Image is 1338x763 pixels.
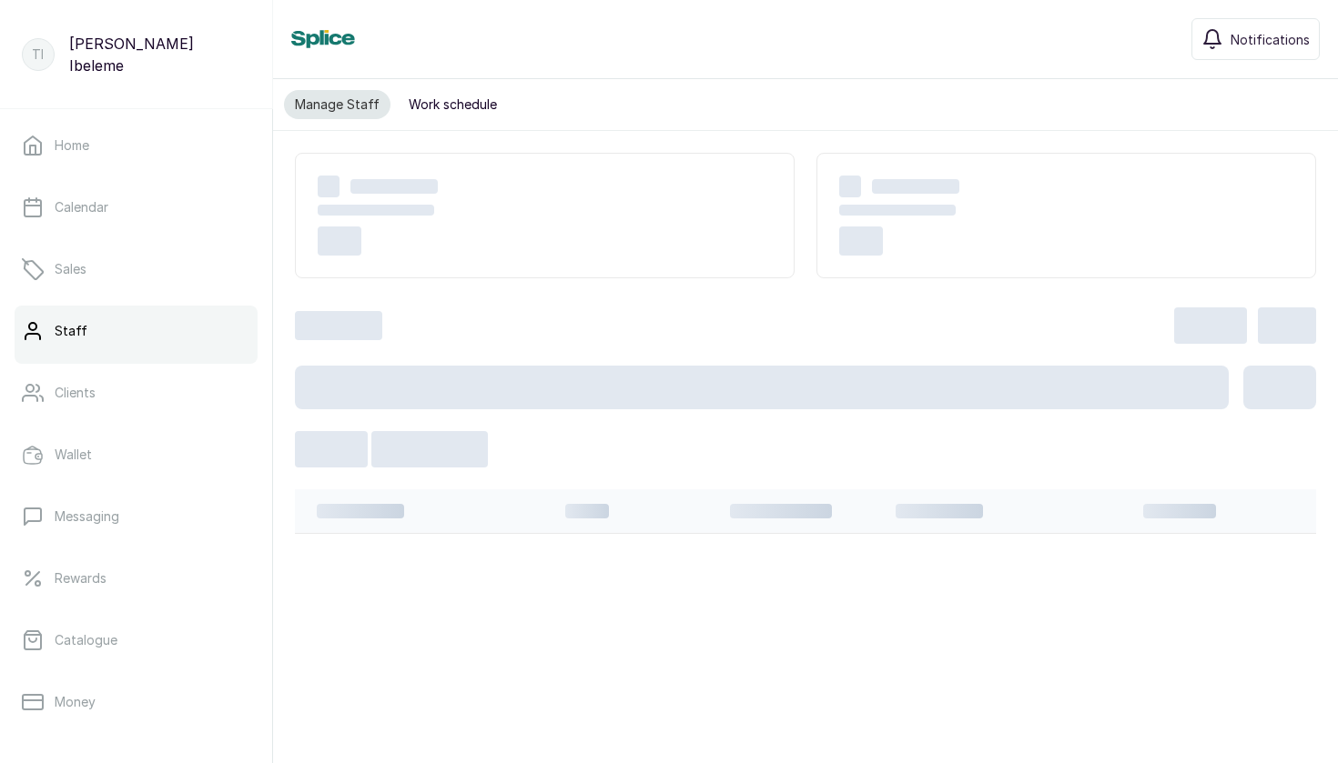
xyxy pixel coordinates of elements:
p: Wallet [55,446,92,464]
a: Home [15,120,258,171]
a: Clients [15,367,258,418]
p: Calendar [55,198,108,216]
p: Messaging [55,507,119,526]
p: TI [32,45,44,64]
a: Messaging [15,491,258,542]
p: [PERSON_NAME] Ibeleme [69,33,250,76]
p: Sales [55,260,86,278]
a: Catalogue [15,615,258,666]
span: Notifications [1231,30,1310,49]
a: Staff [15,306,258,356]
button: Notifications [1191,18,1320,60]
a: Money [15,677,258,728]
a: Sales [15,244,258,295]
p: Clients [55,384,96,402]
p: Rewards [55,569,106,587]
p: Staff [55,322,87,340]
a: Rewards [15,553,258,604]
button: Work schedule [398,90,508,119]
button: Manage Staff [284,90,390,119]
a: Wallet [15,429,258,480]
p: Home [55,136,89,155]
a: Calendar [15,182,258,233]
p: Money [55,693,96,711]
p: Catalogue [55,631,117,649]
